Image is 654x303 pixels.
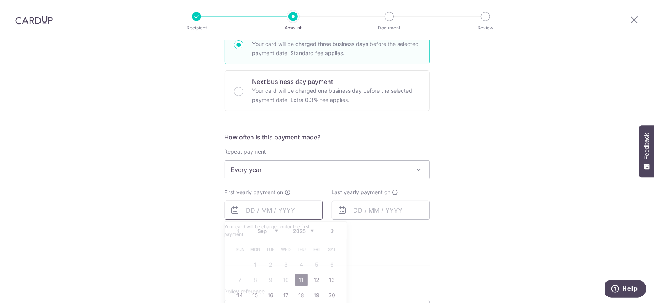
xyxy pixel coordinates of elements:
a: 18 [295,289,308,301]
span: Wednesday [280,243,292,256]
p: Recipient [168,24,225,32]
label: Repeat payment [225,148,266,156]
a: 11 [295,274,308,286]
a: 19 [311,289,323,301]
span: Every year [225,160,430,179]
span: Feedback [643,133,650,160]
span: Sunday [234,243,246,256]
span: Thursday [295,243,308,256]
p: Document [361,24,418,32]
p: Your card will be charged three business days before the selected payment date. Standard fee appl... [252,39,420,58]
p: Your card will be charged one business day before the selected payment date. Extra 0.3% fee applies. [252,86,420,105]
button: Feedback - Show survey [639,125,654,177]
input: DD / MM / YYYY [225,201,323,220]
img: CardUp [15,15,53,25]
a: 15 [249,289,262,301]
span: Saturday [326,243,338,256]
span: Last yearly payment on [332,188,391,196]
span: Tuesday [265,243,277,256]
a: 14 [234,289,246,301]
p: Review [457,24,514,32]
h5: How often is this payment made? [225,133,430,142]
a: 13 [326,274,338,286]
input: DD / MM / YYYY [332,201,430,220]
a: 12 [311,274,323,286]
a: Next [328,226,338,236]
iframe: Opens a widget where you can find more information [605,280,646,299]
p: Next business day payment [252,77,420,86]
a: 20 [326,289,338,301]
a: 16 [265,289,277,301]
span: Every year [225,161,429,179]
span: First yearly payment on [225,188,284,196]
p: Amount [265,24,321,32]
span: Friday [311,243,323,256]
a: 17 [280,289,292,301]
span: Monday [249,243,262,256]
